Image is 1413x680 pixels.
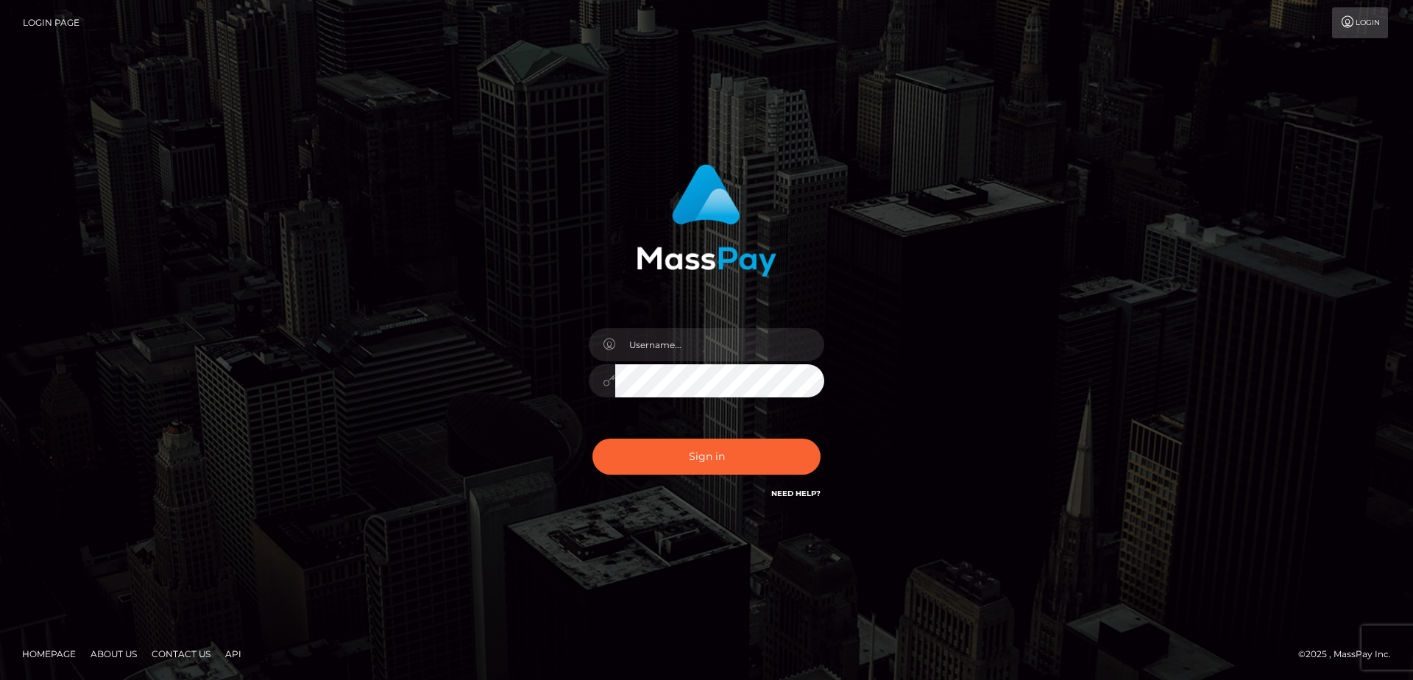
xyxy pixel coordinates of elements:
input: Username... [615,328,824,361]
a: Login Page [23,7,79,38]
a: Need Help? [771,489,821,498]
a: Homepage [16,642,82,665]
div: © 2025 , MassPay Inc. [1298,646,1402,662]
a: About Us [85,642,143,665]
img: MassPay Login [637,164,776,277]
a: API [219,642,247,665]
button: Sign in [592,439,821,475]
a: Login [1332,7,1388,38]
a: Contact Us [146,642,216,665]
